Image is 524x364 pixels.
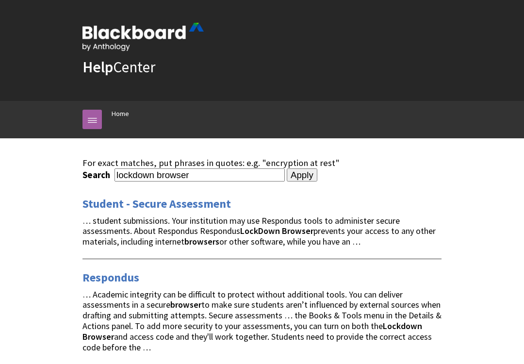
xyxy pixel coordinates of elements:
img: Blackboard by Anthology [82,23,204,51]
a: Respondus [82,270,139,285]
a: HelpCenter [82,57,155,77]
strong: Browser [82,331,114,342]
a: Student - Secure Assessment [82,196,231,212]
strong: browser [170,299,201,310]
div: For exact matches, put phrases in quotes: e.g. "encryption at rest" [82,158,442,168]
span: … student submissions. Your institution may use Respondus tools to administer secure assessments.... [82,215,436,248]
span: … Academic integrity can be difficult to protect without additional tools. You can deliver assess... [82,289,442,353]
strong: LockDown [240,225,280,236]
input: Apply [287,168,317,182]
strong: browsers [184,236,219,247]
strong: Lockdown [383,320,422,331]
strong: Help [82,57,113,77]
label: Search [82,169,113,181]
a: Home [112,108,129,120]
strong: Browser [282,225,313,236]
